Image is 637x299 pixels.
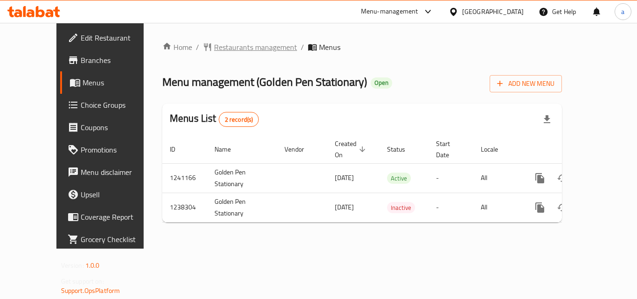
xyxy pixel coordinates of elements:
h2: Menus List [170,111,259,127]
span: Start Date [436,138,462,160]
span: Coupons [81,122,155,133]
td: 1238304 [162,193,207,222]
td: 1241166 [162,163,207,193]
div: Open [371,77,392,89]
span: Edit Restaurant [81,32,155,43]
span: Status [387,144,417,155]
span: Choice Groups [81,99,155,111]
a: Coverage Report [60,206,163,228]
a: Upsell [60,183,163,206]
nav: breadcrumb [162,42,562,53]
li: / [196,42,199,53]
span: Get support on: [61,275,104,287]
span: Vendor [284,144,316,155]
button: more [529,196,551,219]
span: Active [387,173,411,184]
span: Promotions [81,144,155,155]
span: 1.0.0 [85,259,100,271]
td: All [473,193,521,222]
a: Support.OpsPlatform [61,285,120,297]
span: Add New Menu [497,78,554,90]
a: Edit Restaurant [60,27,163,49]
td: - [429,163,473,193]
span: Coverage Report [81,211,155,223]
span: a [621,7,624,17]
td: Golden Pen Stationary [207,163,277,193]
a: Grocery Checklist [60,228,163,250]
button: more [529,167,551,189]
span: Restaurants management [214,42,297,53]
td: - [429,193,473,222]
a: Menus [60,71,163,94]
th: Actions [521,135,626,164]
span: 2 record(s) [219,115,259,124]
td: All [473,163,521,193]
button: Change Status [551,196,574,219]
span: Menus [83,77,155,88]
a: Coupons [60,116,163,139]
span: Grocery Checklist [81,234,155,245]
td: Golden Pen Stationary [207,193,277,222]
a: Menu disclaimer [60,161,163,183]
span: Locale [481,144,510,155]
button: Add New Menu [490,75,562,92]
div: Total records count [219,112,259,127]
span: Upsell [81,189,155,200]
span: [DATE] [335,172,354,184]
table: enhanced table [162,135,626,223]
span: Menu management ( Golden Pen Stationary ) [162,71,367,92]
span: [DATE] [335,201,354,213]
a: Home [162,42,192,53]
span: ID [170,144,187,155]
span: Menu disclaimer [81,167,155,178]
span: Name [215,144,243,155]
li: / [301,42,304,53]
div: [GEOGRAPHIC_DATA] [462,7,524,17]
div: Export file [536,108,558,131]
span: Menus [319,42,340,53]
span: Created On [335,138,368,160]
span: Branches [81,55,155,66]
div: Menu-management [361,6,418,17]
a: Branches [60,49,163,71]
button: Change Status [551,167,574,189]
span: Inactive [387,202,415,213]
a: Promotions [60,139,163,161]
a: Restaurants management [203,42,297,53]
span: Version: [61,259,84,271]
a: Choice Groups [60,94,163,116]
span: Open [371,79,392,87]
